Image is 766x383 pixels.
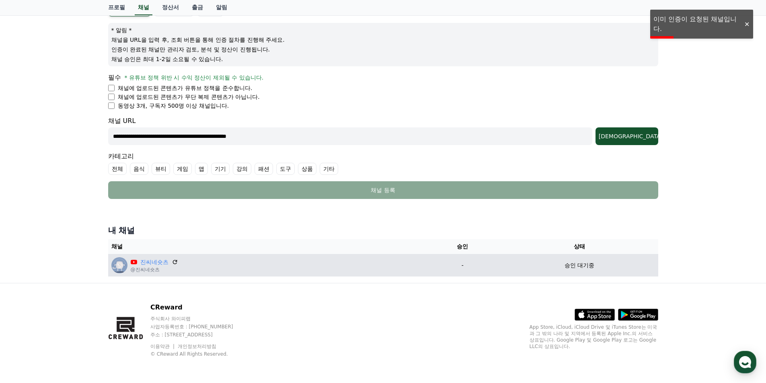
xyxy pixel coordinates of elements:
a: 개인정보처리방침 [178,344,216,349]
a: 대화 [53,255,104,275]
p: 사업자등록번호 : [PHONE_NUMBER] [150,324,248,330]
div: [DEMOGRAPHIC_DATA] [599,132,655,140]
img: 진씨네숏츠 [111,257,127,273]
div: 카테고리 [108,152,658,175]
label: 상품 [298,163,316,175]
span: * 유튜브 정책 위반 시 수익 정산이 제외될 수 있습니다. [125,74,264,81]
a: 이용약관 [150,344,176,349]
a: 설정 [104,255,154,275]
p: 인증이 완료된 채널만 관리자 검토, 분석 및 정산이 진행됩니다. [111,45,655,53]
div: 채널 등록 [124,186,642,194]
th: 채널 [108,239,425,254]
button: [DEMOGRAPHIC_DATA] [596,127,658,145]
p: - [427,261,497,270]
label: 패션 [255,163,273,175]
p: @진씨네숏츠 [131,266,178,273]
h4: 내 채널 [108,225,658,236]
label: 앱 [195,163,208,175]
p: 채널에 업로드된 콘텐츠가 무단 복제 콘텐츠가 아닙니다. [118,93,260,101]
p: 주식회사 와이피랩 [150,315,248,322]
label: 강의 [233,163,251,175]
label: 기기 [211,163,230,175]
p: 채널을 URL을 입력 후, 조회 버튼을 통해 인증 절차를 진행해 주세요. [111,36,655,44]
label: 게임 [173,163,192,175]
div: 채널 URL [108,116,658,145]
p: © CReward All Rights Reserved. [150,351,248,357]
span: 대화 [74,267,83,274]
th: 상태 [501,239,658,254]
label: 도구 [276,163,295,175]
label: 음식 [130,163,148,175]
label: 전체 [108,163,127,175]
label: 뷰티 [152,163,170,175]
span: 필수 [108,74,121,81]
p: App Store, iCloud, iCloud Drive 및 iTunes Store는 미국과 그 밖의 나라 및 지역에서 등록된 Apple Inc.의 서비스 상표입니다. Goo... [530,324,658,350]
button: 채널 등록 [108,181,658,199]
a: 홈 [2,255,53,275]
span: 설정 [124,267,134,273]
p: 주소 : [STREET_ADDRESS] [150,332,248,338]
p: 승인 대기중 [565,261,594,270]
p: CReward [150,303,248,312]
a: 진씨네숏츠 [140,258,168,266]
p: 동영상 3개, 구독자 500명 이상 채널입니다. [118,102,229,110]
span: 홈 [25,267,30,273]
p: 채널 승인은 최대 1-2일 소요될 수 있습니다. [111,55,655,63]
p: 채널에 업로드된 콘텐츠가 유튜브 정책을 준수합니다. [118,84,253,92]
label: 기타 [320,163,338,175]
th: 승인 [424,239,501,254]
